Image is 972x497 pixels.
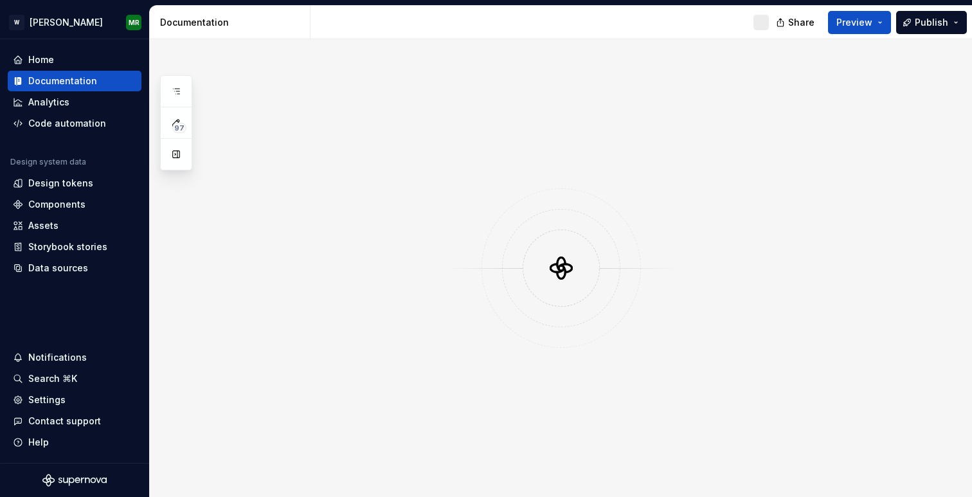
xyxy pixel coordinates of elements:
a: Home [8,50,141,70]
div: Design system data [10,157,86,167]
span: Share [788,16,815,29]
button: W[PERSON_NAME]MR [3,8,147,36]
div: Documentation [28,75,97,87]
div: Design tokens [28,177,93,190]
button: Notifications [8,347,141,368]
div: Data sources [28,262,88,275]
span: Preview [836,16,872,29]
div: Analytics [28,96,69,109]
div: Contact support [28,415,101,428]
button: Search ⌘K [8,368,141,389]
div: Storybook stories [28,240,107,253]
div: Notifications [28,351,87,364]
div: Help [28,436,49,449]
span: 97 [172,123,186,133]
div: Settings [28,393,66,406]
div: Documentation [160,16,305,29]
a: Documentation [8,71,141,91]
svg: Supernova Logo [42,474,107,487]
button: Preview [828,11,891,34]
span: Publish [915,16,948,29]
a: Analytics [8,92,141,113]
button: Help [8,432,141,453]
a: Assets [8,215,141,236]
a: Data sources [8,258,141,278]
div: Assets [28,219,59,232]
button: Contact support [8,411,141,431]
a: Code automation [8,113,141,134]
a: Components [8,194,141,215]
a: Storybook stories [8,237,141,257]
a: Design tokens [8,173,141,194]
a: Settings [8,390,141,410]
div: [PERSON_NAME] [30,16,103,29]
div: MR [129,17,139,28]
div: Home [28,53,54,66]
div: Components [28,198,85,211]
div: Code automation [28,117,106,130]
button: Share [770,11,823,34]
div: W [9,15,24,30]
button: Publish [896,11,967,34]
div: Search ⌘K [28,372,77,385]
